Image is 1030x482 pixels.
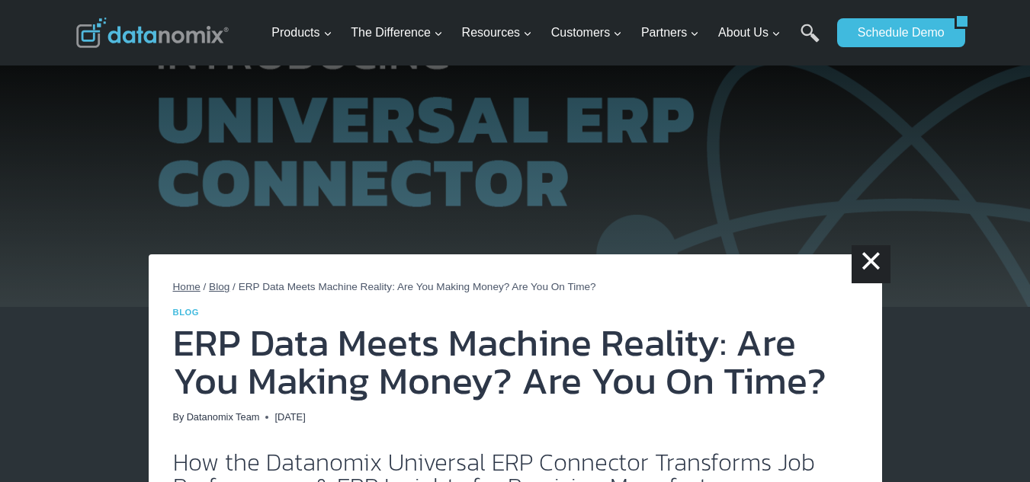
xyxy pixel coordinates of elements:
span: / [233,281,236,292]
a: Schedule Demo [837,18,955,47]
a: Datanomix Team [187,411,260,423]
span: ERP Data Meets Machine Reality: Are You Making Money? Are You On Time? [239,281,596,292]
span: About Us [718,23,781,43]
h1: ERP Data Meets Machine Reality: Are You Making Money? Are You On Time? [173,324,858,400]
span: / [204,281,207,292]
a: × [852,245,890,283]
a: Search [801,24,820,58]
span: Customers [551,23,622,43]
nav: Breadcrumbs [173,279,858,295]
a: Blog [209,281,229,292]
span: By [173,410,185,425]
span: Partners [641,23,699,43]
a: Blog [173,308,200,317]
span: Products [271,23,332,43]
nav: Primary Navigation [265,8,829,58]
span: The Difference [351,23,443,43]
span: Resources [462,23,532,43]
img: Datanomix [76,18,229,48]
a: Home [173,281,201,292]
time: [DATE] [274,410,305,425]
